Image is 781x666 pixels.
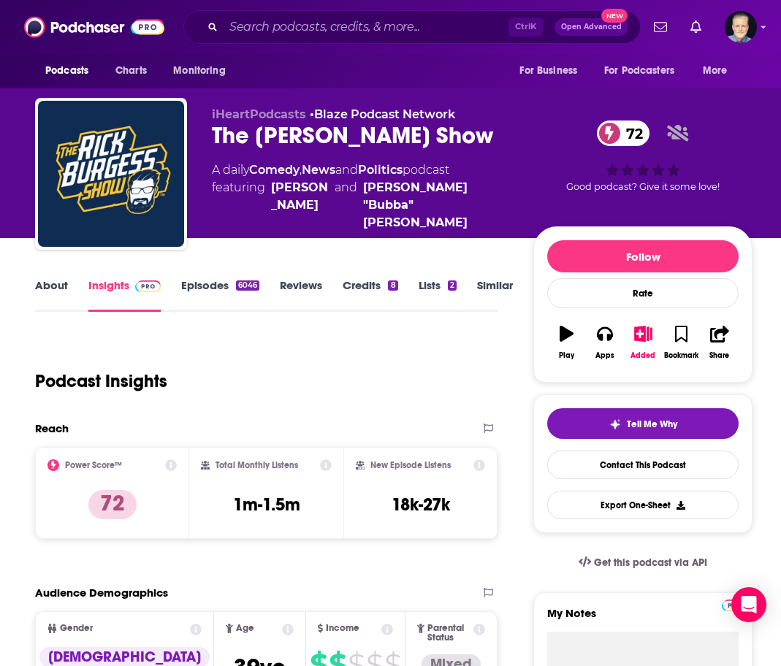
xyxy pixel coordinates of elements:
[725,11,757,43] button: Show profile menu
[314,107,455,121] a: Blaze Podcast Network
[609,418,621,430] img: tell me why sparkle
[45,61,88,81] span: Podcasts
[612,120,650,146] span: 72
[392,494,450,516] h3: 18k-27k
[693,57,746,85] button: open menu
[212,161,510,231] div: A daily podcast
[115,61,147,81] span: Charts
[326,624,359,633] span: Income
[597,120,650,146] a: 72
[183,10,641,44] div: Search podcasts, credits, & more...
[725,11,757,43] span: Logged in as JonesLiterary
[604,61,674,81] span: For Podcasters
[509,57,595,85] button: open menu
[533,107,753,205] div: 72Good podcast? Give it some love!
[302,163,335,177] a: News
[363,179,510,231] div: [PERSON_NAME] "Bubba" [PERSON_NAME]
[370,460,451,470] h2: New Episode Listens
[508,18,543,37] span: Ctrl K
[624,316,662,369] button: Added
[701,316,739,369] button: Share
[236,280,259,291] div: 6046
[725,11,757,43] img: User Profile
[35,586,168,600] h2: Audience Demographics
[135,280,161,292] img: Podchaser Pro
[595,351,614,360] div: Apps
[627,418,677,430] span: Tell Me Why
[630,351,655,360] div: Added
[685,15,707,39] a: Show notifications dropdown
[547,408,739,439] button: tell me why sparkleTell Me Why
[547,240,739,272] button: Follow
[448,280,457,291] div: 2
[722,597,747,611] a: Pro website
[335,163,358,177] span: and
[224,15,508,39] input: Search podcasts, credits, & more...
[664,351,698,360] div: Bookmark
[181,278,259,312] a: Episodes6046
[388,280,397,291] div: 8
[335,179,357,231] span: and
[547,278,739,308] div: Rate
[601,9,628,23] span: New
[703,61,728,81] span: More
[427,624,471,643] span: Parental Status
[300,163,302,177] span: ,
[547,451,739,479] a: Contact This Podcast
[35,421,69,435] h2: Reach
[271,179,329,231] a: Rick Burgess
[24,13,164,41] img: Podchaser - Follow, Share and Rate Podcasts
[38,101,184,247] img: The Rick Burgess Show
[236,624,254,633] span: Age
[547,491,739,519] button: Export One-Sheet
[106,57,156,85] a: Charts
[722,600,747,611] img: Podchaser Pro
[555,18,628,36] button: Open AdvancedNew
[35,278,68,312] a: About
[419,278,457,312] a: Lists2
[65,460,122,470] h2: Power Score™
[60,624,93,633] span: Gender
[88,278,161,312] a: InsightsPodchaser Pro
[519,61,577,81] span: For Business
[212,107,306,121] span: iHeartPodcasts
[566,181,720,192] span: Good podcast? Give it some love!
[594,556,707,569] span: Get this podcast via API
[343,278,397,312] a: Credits8
[731,587,766,622] div: Open Intercom Messenger
[212,179,510,231] span: featuring
[547,316,585,369] button: Play
[586,316,624,369] button: Apps
[35,370,167,392] h1: Podcast Insights
[233,494,300,516] h3: 1m-1.5m
[595,57,696,85] button: open menu
[216,460,298,470] h2: Total Monthly Listens
[477,278,513,312] a: Similar
[559,351,574,360] div: Play
[561,23,622,31] span: Open Advanced
[567,545,719,581] a: Get this podcast via API
[709,351,729,360] div: Share
[358,163,403,177] a: Politics
[547,606,739,632] label: My Notes
[280,278,322,312] a: Reviews
[249,163,300,177] a: Comedy
[648,15,673,39] a: Show notifications dropdown
[88,490,137,519] p: 72
[163,57,244,85] button: open menu
[173,61,225,81] span: Monitoring
[35,57,107,85] button: open menu
[662,316,700,369] button: Bookmark
[310,107,455,121] span: •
